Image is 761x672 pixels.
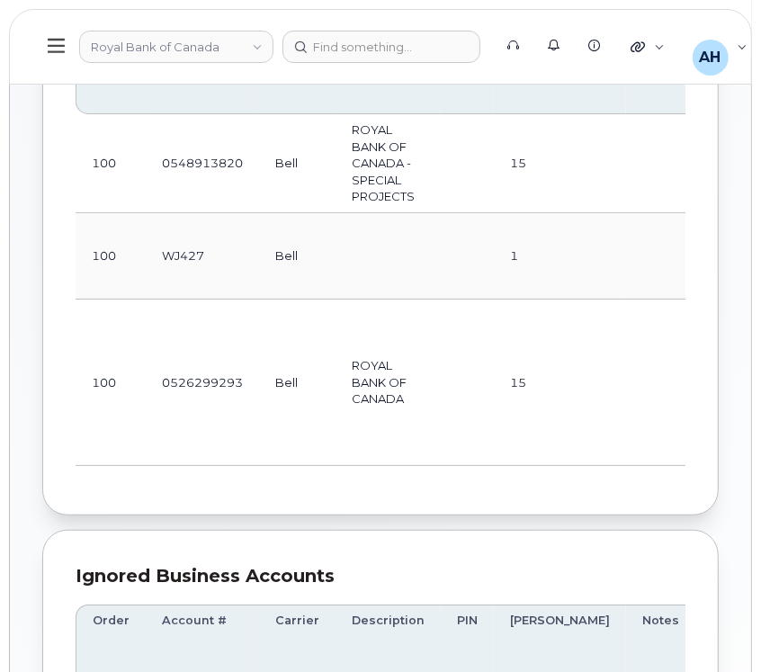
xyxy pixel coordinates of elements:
td: WJ427 [146,213,259,300]
span: AH [700,47,721,68]
a: Royal Bank of Canada [79,31,273,63]
td: 15 [494,114,626,213]
div: Quicklinks [618,29,676,65]
td: 15 [494,300,626,466]
div: Ignored Business Accounts [76,563,685,589]
td: 0526299293 [146,300,259,466]
td: Bell [259,114,336,213]
td: 100 [76,114,146,213]
div: Armeatrice Hargro [680,29,760,65]
td: Bell [259,213,336,300]
td: 100 [76,300,146,466]
input: Find something... [282,31,480,63]
td: Bell [259,300,336,466]
td: 100 [76,213,146,300]
td: 0548913820 [146,114,259,213]
td: 1 [494,213,626,300]
td: ROYAL BANK OF CANADA [336,300,441,466]
td: ROYAL BANK OF CANADA - SPECIAL PROJECTS [336,114,441,213]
